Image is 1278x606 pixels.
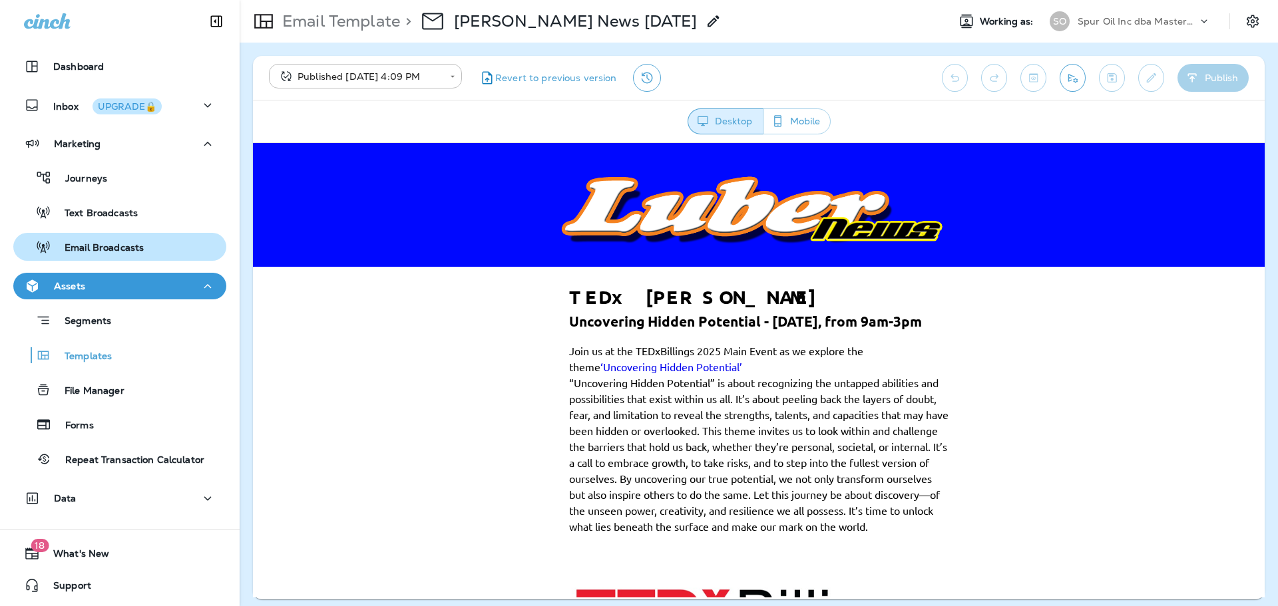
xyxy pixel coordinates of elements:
[31,539,49,552] span: 18
[53,98,162,112] p: Inbox
[13,341,226,369] button: Templates
[13,306,226,335] button: Segments
[51,385,124,398] p: File Manager
[316,201,610,230] span: Join us at the TEDxBillings 2025 Main Event as we explore the theme
[13,445,226,473] button: Repeat Transaction Calculator
[1060,64,1086,92] button: Send test email
[93,98,162,114] button: UPGRADE🔒
[13,92,226,118] button: InboxUPGRADE🔒
[198,8,235,35] button: Collapse Sidebar
[13,273,226,299] button: Assets
[52,420,94,432] p: Forms
[51,208,138,220] p: Text Broadcasts
[688,108,763,134] button: Desktop
[980,16,1036,27] span: Working as:
[495,72,617,84] span: Revert to previous version
[316,169,669,187] span: Uncovering Hidden Potential - [DATE], from 9am-3pm
[52,173,107,186] p: Journeys
[54,138,101,149] p: Marketing
[763,108,831,134] button: Mobile
[13,376,226,404] button: File Manager
[51,242,144,255] p: Email Broadcasts
[13,198,226,226] button: Text Broadcasts
[51,315,111,329] p: Segments
[316,142,572,165] span: TEDx [PERSON_NAME]
[13,164,226,192] button: Journeys
[278,70,441,83] div: Published [DATE] 4:09 PM
[13,53,226,80] button: Dashboard
[306,6,706,118] img: new-logo4.png
[51,351,112,363] p: Templates
[13,485,226,512] button: Data
[13,410,226,438] button: Forms
[40,580,91,596] span: Support
[98,102,156,111] div: UPGRADE🔒
[347,217,489,230] a: ‘Uncovering Hidden Potential’
[633,64,661,92] button: View Changelog
[54,281,85,291] p: Assets
[454,11,698,31] div: Luber News Sept 2025
[13,572,226,599] button: Support
[13,130,226,157] button: Marketing
[13,233,226,261] button: Email Broadcasts
[454,11,698,31] p: [PERSON_NAME] News [DATE]
[277,11,400,31] p: Email Template
[54,493,77,504] p: Data
[316,233,696,390] span: “Uncovering Hidden Potential” is about recognizing the untapped abilities and possibilities that ...
[52,454,204,467] p: Repeat Transaction Calculator
[1050,11,1070,31] div: SO
[1241,9,1265,33] button: Settings
[400,11,411,31] p: >
[1078,16,1197,27] p: Spur Oil Inc dba MasterLube
[473,64,622,92] button: Revert to previous version
[53,61,104,72] p: Dashboard
[13,540,226,567] button: 18What's New
[40,548,109,564] span: What's New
